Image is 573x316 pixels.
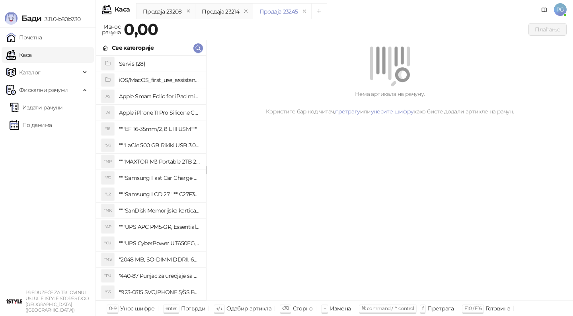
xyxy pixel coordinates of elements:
[112,43,154,52] div: Све категорије
[21,14,41,23] span: Бади
[119,253,200,266] h4: "2048 MB, SO-DIMM DDRII, 667 MHz, Napajanje 1,8 0,1 V, Latencija CL5"
[6,293,22,309] img: 64x64-companyLogo-77b92cf4-9946-4f36-9751-bf7bb5fd2c7d.png
[25,290,89,313] small: PREDUZEĆE ZA TRGOVINU I USLUGE ISTYLE STORES DOO [GEOGRAPHIC_DATA] ([GEOGRAPHIC_DATA])
[19,82,68,98] span: Фискални рачуни
[485,303,510,314] div: Готовина
[311,3,327,19] button: Add tab
[101,139,114,152] div: "5G
[41,16,80,23] span: 3.11.0-b80b730
[335,108,360,115] a: претрагу
[96,56,206,300] div: grid
[181,303,206,314] div: Потврди
[183,8,194,15] button: remove
[6,29,42,45] a: Почетна
[119,220,200,233] h4: """UPS APC PM5-GR, Essential Surge Arrest,5 utic_nica"""
[101,253,114,266] div: "MS
[19,64,41,80] span: Каталог
[101,106,114,119] div: AI
[241,8,251,15] button: remove
[101,188,114,201] div: "L2
[216,305,222,311] span: ↑/↓
[101,123,114,135] div: "18
[119,188,200,201] h4: """Samsung LCD 27"""" C27F390FHUXEN"""
[119,139,200,152] h4: """LaCie 500 GB Rikiki USB 3.0 / Ultra Compact & Resistant aluminum / USB 3.0 / 2.5"""""""
[166,305,177,311] span: enter
[6,47,31,63] a: Каса
[538,3,551,16] a: Документација
[422,305,423,311] span: f
[143,7,182,16] div: Продаја 23208
[124,20,158,39] strong: 0,00
[119,123,200,135] h4: """EF 16-35mm/2, 8 L III USM"""
[427,303,454,314] div: Претрага
[371,108,414,115] a: унесите шифру
[115,6,130,13] div: Каса
[282,305,288,311] span: ⌫
[101,286,114,298] div: "S5
[101,172,114,184] div: "FC
[330,303,351,314] div: Измена
[5,12,18,25] img: Logo
[299,8,310,15] button: remove
[226,303,271,314] div: Одабир артикла
[119,286,200,298] h4: "923-0315 SVC,IPHONE 5/5S BATTERY REMOVAL TRAY Držač za iPhone sa kojim se otvara display
[120,303,155,314] div: Унос шифре
[119,269,200,282] h4: "440-87 Punjac za uredjaje sa micro USB portom 4/1, Stand."
[10,117,52,133] a: По данима
[119,106,200,119] h4: Apple iPhone 11 Pro Silicone Case - Black
[101,204,114,217] div: "MK
[119,90,200,103] h4: Apple Smart Folio for iPad mini (A17 Pro) - Sage
[119,172,200,184] h4: """Samsung Fast Car Charge Adapter, brzi auto punja_, boja crna"""
[100,21,122,37] div: Износ рачуна
[216,90,563,116] div: Нема артикала на рачуну. Користите бар код читач, или како бисте додали артикле на рачун.
[119,155,200,168] h4: """MAXTOR M3 Portable 2TB 2.5"""" crni eksterni hard disk HX-M201TCB/GM"""
[528,23,567,36] button: Плаћање
[119,204,200,217] h4: """SanDisk Memorijska kartica 256GB microSDXC sa SD adapterom SDSQXA1-256G-GN6MA - Extreme PLUS, ...
[101,155,114,168] div: "MP
[119,74,200,86] h4: iOS/MacOS_first_use_assistance (4)
[554,3,567,16] span: PG
[101,220,114,233] div: "AP
[202,7,239,16] div: Продаја 23214
[101,237,114,250] div: "CU
[101,269,114,282] div: "PU
[10,99,63,115] a: Издати рачуни
[361,305,414,311] span: ⌘ command / ⌃ control
[101,90,114,103] div: AS
[109,305,116,311] span: 0-9
[119,237,200,250] h4: """UPS CyberPower UT650EG, 650VA/360W , line-int., s_uko, desktop"""
[259,7,298,16] div: Продаја 23245
[464,305,481,311] span: F10 / F16
[324,305,326,311] span: +
[119,57,200,70] h4: Servis (28)
[293,303,313,314] div: Сторно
